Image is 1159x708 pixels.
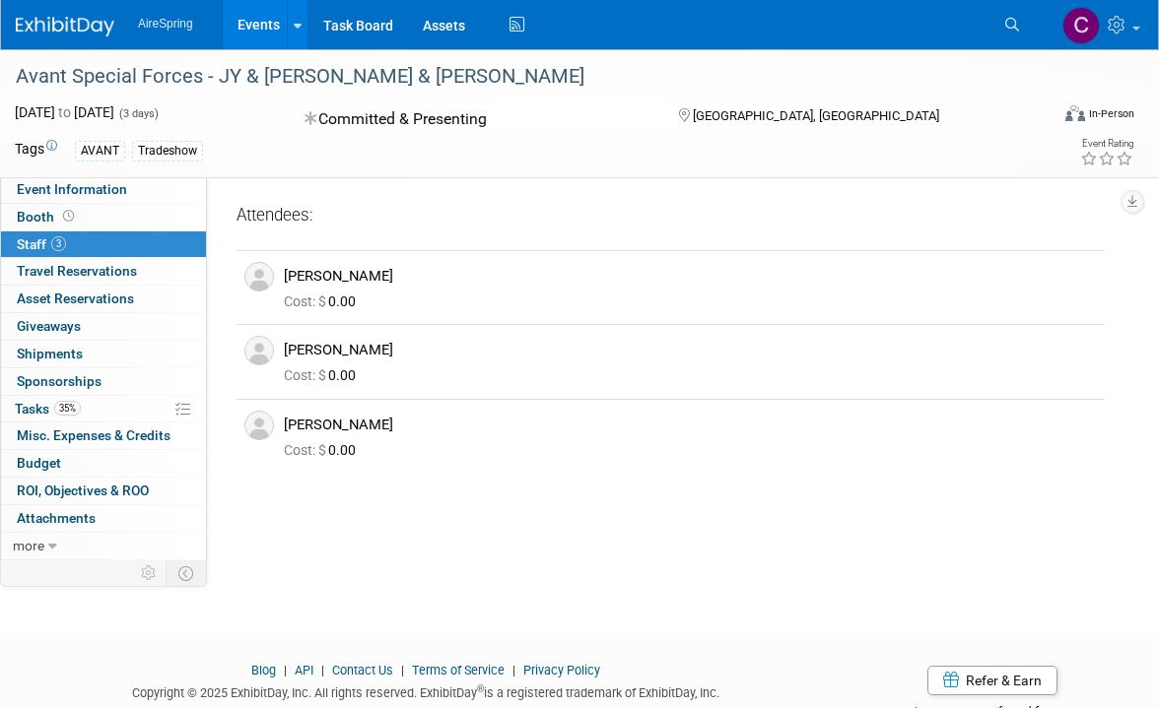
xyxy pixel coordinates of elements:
div: [PERSON_NAME] [284,267,1097,286]
img: ExhibitDay [16,17,114,36]
span: Booth [17,209,78,225]
img: Christine Silvestri [1062,7,1100,44]
a: Travel Reservations [1,258,206,285]
span: Cost: $ [284,293,328,309]
a: Giveaways [1,313,206,340]
a: Staff3 [1,231,206,258]
div: In-Person [1088,106,1134,121]
span: Booth not reserved yet [59,209,78,224]
img: Associate-Profile-5.png [244,411,274,440]
span: 0.00 [284,367,364,383]
a: Terms of Service [412,663,505,677]
span: Sponsorships [17,373,102,389]
td: Personalize Event Tab Strip [132,560,167,586]
span: Cost: $ [284,367,328,383]
div: Attendees: [237,204,1105,229]
span: ROI, Objectives & ROO [17,483,149,498]
a: Asset Reservations [1,286,206,312]
div: AVANT [75,141,125,161]
span: (3 days) [117,107,159,120]
img: Associate-Profile-5.png [244,336,274,365]
span: 0.00 [284,293,364,309]
div: [PERSON_NAME] [284,416,1097,434]
span: Giveaways [17,318,81,334]
a: Sponsorships [1,368,206,395]
a: Shipments [1,341,206,367]
div: Committed & Presenting [299,102,648,137]
div: [PERSON_NAME] [284,341,1097,359]
div: Avant Special Forces - JY & [PERSON_NAME] & [PERSON_NAME] [9,59,1025,95]
a: Blog [251,663,276,677]
span: [DATE] [DATE] [15,104,114,120]
a: Booth [1,204,206,230]
span: Budget [17,455,61,471]
a: Budget [1,450,206,477]
span: 0.00 [284,442,364,458]
span: | [316,663,329,677]
a: Refer & Earn [927,666,1057,695]
span: Cost: $ [284,442,328,458]
div: Event Format [960,102,1134,132]
a: Tasks35% [1,396,206,422]
span: | [396,663,409,677]
span: Tasks [15,401,81,417]
span: Misc. Expenses & Credits [17,427,170,443]
span: to [55,104,74,120]
td: Toggle Event Tabs [167,560,207,586]
span: | [508,663,520,677]
div: Event Rating [1080,139,1133,149]
div: Tradeshow [132,141,203,161]
span: Event Information [17,181,127,197]
a: API [295,663,313,677]
span: Attachments [17,510,96,526]
a: Misc. Expenses & Credits [1,422,206,449]
span: more [13,538,44,553]
span: Shipments [17,346,83,361]
span: 3 [51,236,66,251]
span: 35% [54,401,81,416]
span: [GEOGRAPHIC_DATA], [GEOGRAPHIC_DATA] [693,108,939,123]
a: Attachments [1,505,206,532]
div: Copyright © 2025 ExhibitDay, Inc. All rights reserved. ExhibitDay is a registered trademark of Ex... [15,679,836,702]
td: Tags [15,139,57,161]
a: Event Information [1,176,206,203]
img: Associate-Profile-5.png [244,262,274,291]
a: ROI, Objectives & ROO [1,478,206,504]
span: AireSpring [138,17,193,31]
img: Format-Inperson.png [1065,105,1085,121]
a: Privacy Policy [523,663,600,677]
span: Staff [17,236,66,252]
span: | [279,663,292,677]
a: more [1,533,206,559]
a: Contact Us [332,663,393,677]
span: Travel Reservations [17,263,137,279]
sup: ® [477,683,484,694]
span: Asset Reservations [17,290,134,306]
